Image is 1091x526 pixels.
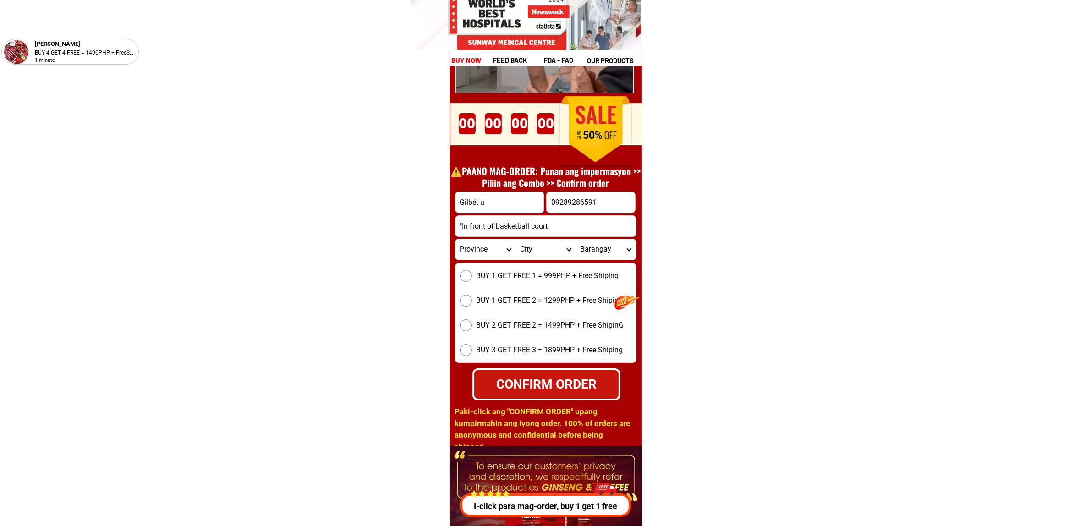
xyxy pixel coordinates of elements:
[460,270,472,282] input: BUY 1 GET FREE 1 = 999PHP + Free Shiping
[570,129,616,142] h1: 50%
[460,344,472,356] input: BUY 3 GET FREE 3 = 1899PHP + Free Shiping
[455,239,515,260] select: Select province
[576,239,636,260] select: Select commune
[587,55,641,66] h1: our products
[482,98,627,138] h1: ORDER DITO
[547,192,635,213] input: Input phone_number
[455,216,636,236] input: Input address
[456,500,630,512] p: I-click para mag-order, buy 1 get 1 free
[477,270,619,281] span: BUY 1 GET FREE 1 = 999PHP + Free Shiping
[460,295,472,307] input: BUY 1 GET FREE 2 = 1299PHP + Free Shiping
[477,320,624,331] span: BUY 2 GET FREE 2 = 1499PHP + Free ShipinG
[455,406,636,453] h1: Paki-click ang "CONFIRM ORDER" upang kumpirmahin ang iyong order. 100% of orders are anonymous an...
[544,55,595,66] h1: fda - FAQ
[477,345,623,356] span: BUY 3 GET FREE 3 = 1899PHP + Free Shiping
[515,239,576,260] select: Select district
[493,55,543,66] h1: feed back
[477,295,623,306] span: BUY 1 GET FREE 2 = 1299PHP + Free Shiping
[474,374,619,394] div: CONFIRM ORDER
[460,319,472,331] input: BUY 2 GET FREE 2 = 1499PHP + Free ShipinG
[455,192,544,213] input: Input full_name
[451,55,482,66] h1: buy now
[446,165,646,189] h1: ⚠️️PAANO MAG-ORDER: Punan ang impormasyon >> Piliin ang Combo >> Confirm order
